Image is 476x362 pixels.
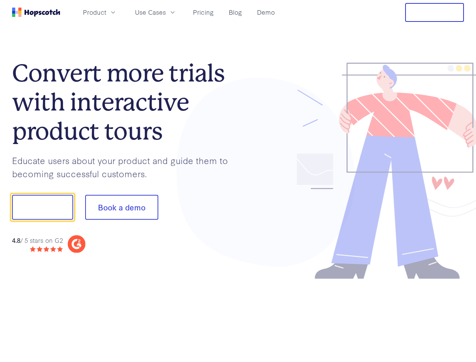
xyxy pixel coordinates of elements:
[12,154,238,180] p: Educate users about your product and guide them to becoming successful customers.
[78,6,121,18] button: Product
[85,195,158,220] button: Book a demo
[12,235,20,244] strong: 4.8
[190,6,217,18] a: Pricing
[12,235,63,245] div: / 5 stars on G2
[12,59,238,146] h1: Convert more trials with interactive product tours
[254,6,278,18] a: Demo
[135,8,166,17] span: Use Cases
[12,8,60,17] a: Home
[405,3,464,22] button: Free Trial
[226,6,245,18] a: Blog
[83,8,106,17] span: Product
[12,195,73,220] button: Show me!
[130,6,181,18] button: Use Cases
